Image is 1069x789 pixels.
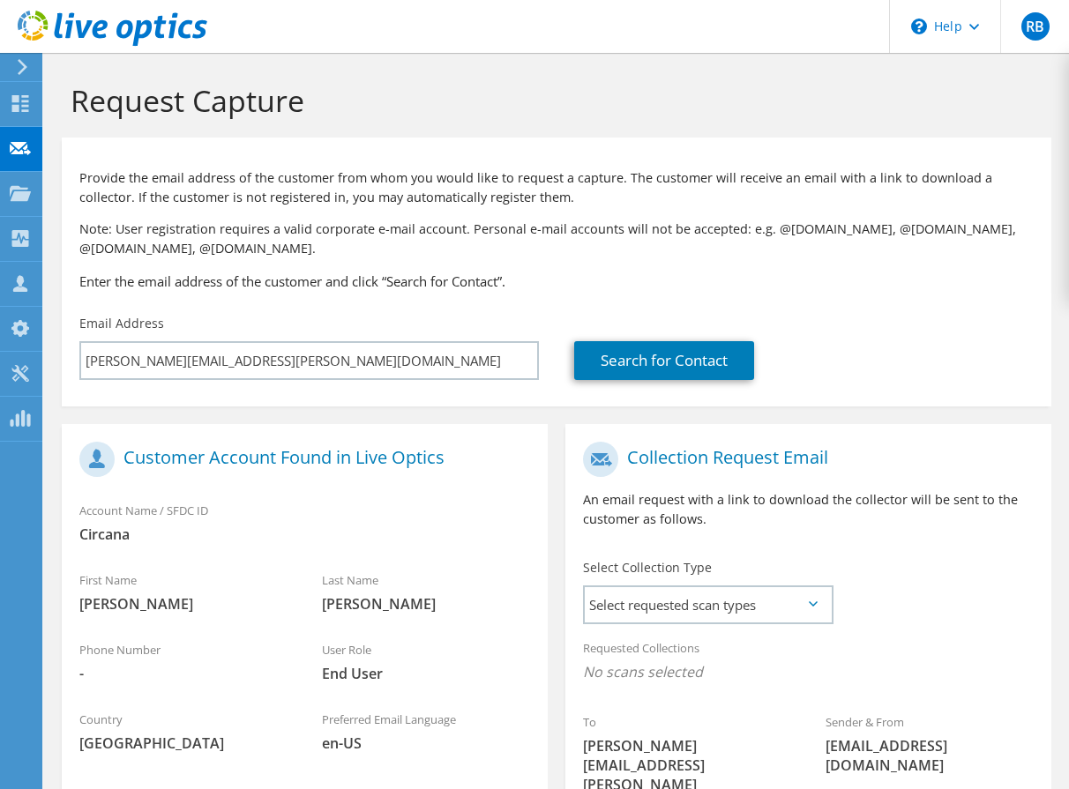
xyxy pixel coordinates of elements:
h3: Enter the email address of the customer and click “Search for Contact”. [79,272,1034,291]
span: No scans selected [583,662,1034,681]
span: - [79,664,287,683]
div: Preferred Email Language [304,701,547,762]
h1: Collection Request Email [583,442,1025,477]
p: Note: User registration requires a valid corporate e-mail account. Personal e-mail accounts will ... [79,220,1034,258]
div: Requested Collections [565,629,1051,695]
span: [PERSON_NAME] [79,594,287,614]
span: en-US [322,733,529,753]
span: End User [322,664,529,683]
span: [PERSON_NAME] [322,594,529,614]
p: An email request with a link to download the collector will be sent to the customer as follows. [583,490,1034,529]
p: Provide the email address of the customer from whom you would like to request a capture. The cust... [79,168,1034,207]
div: User Role [304,631,547,692]
span: Select requested scan types [585,587,831,622]
div: Phone Number [62,631,304,692]
h1: Request Capture [71,82,1034,119]
label: Select Collection Type [583,559,712,577]
a: Search for Contact [574,341,754,380]
svg: \n [911,19,927,34]
label: Email Address [79,315,164,332]
div: Account Name / SFDC ID [62,492,548,553]
span: RB [1021,12,1050,41]
div: Sender & From [808,703,1050,784]
div: Country [62,701,304,762]
h1: Customer Account Found in Live Optics [79,442,521,477]
span: Circana [79,525,530,544]
div: Last Name [304,562,547,622]
div: First Name [62,562,304,622]
span: [EMAIL_ADDRESS][DOMAIN_NAME] [826,736,1033,775]
span: [GEOGRAPHIC_DATA] [79,733,287,753]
